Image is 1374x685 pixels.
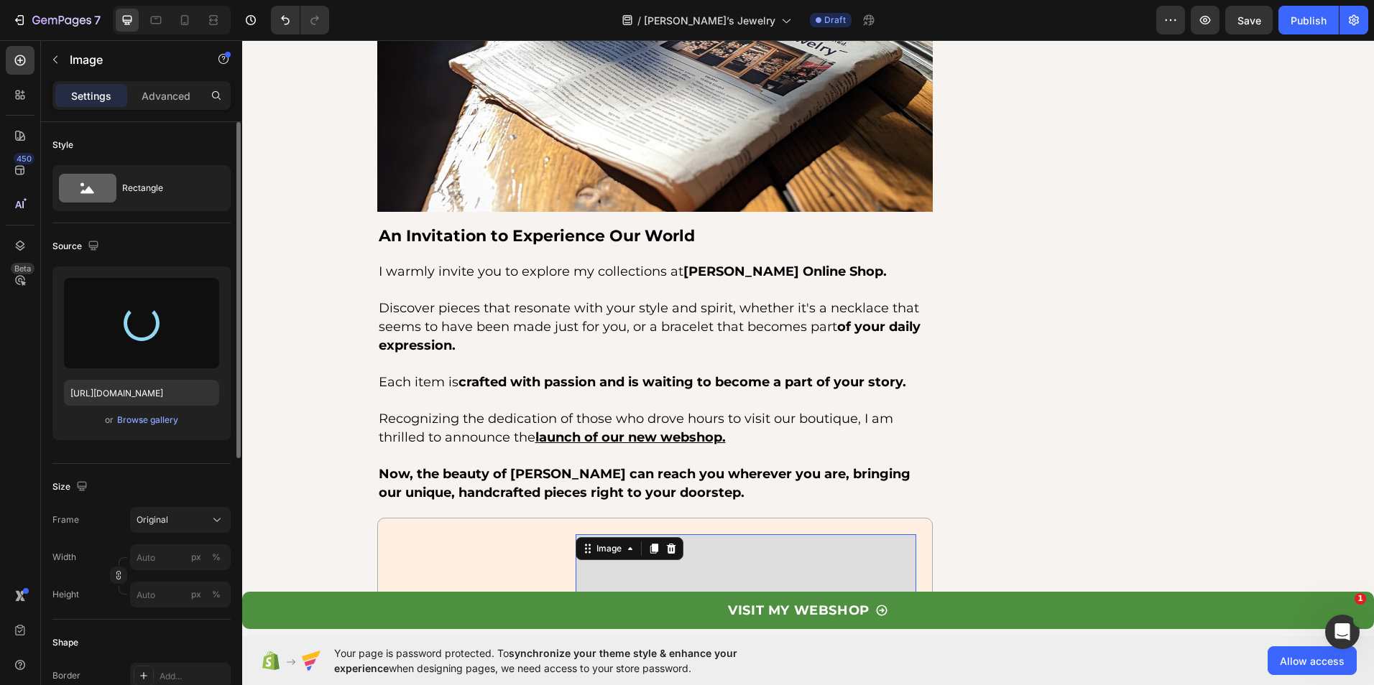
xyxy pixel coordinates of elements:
div: Style [52,139,73,152]
button: Save [1225,6,1273,34]
div: Rectangle [122,172,210,205]
div: % [212,551,221,564]
a: launch of our new webshop. [293,388,484,405]
p: Settings [71,88,111,103]
label: Frame [52,513,79,526]
label: Height [52,588,79,601]
div: px [191,551,201,564]
div: Add... [160,670,227,683]
span: [PERSON_NAME]’s Jewelry [644,13,775,28]
span: or [105,411,114,429]
span: Save [1237,14,1261,27]
span: Your page is password protected. To when designing pages, we need access to your store password. [334,646,793,676]
button: % [188,586,205,603]
input: https://example.com/image.jpg [64,380,219,406]
span: Discover pieces that resonate with your style and spirit, whether it's a necklace that seems to h... [137,260,678,313]
div: px [191,588,201,601]
span: Each item is [137,334,664,350]
span: / [637,13,641,28]
button: Browse gallery [116,413,179,427]
span: Allow access [1280,653,1345,668]
iframe: Design area [242,40,1374,636]
div: Shape [52,636,78,649]
div: Undo/Redo [271,6,329,34]
strong: Now, the beauty of [PERSON_NAME] can reach you wherever you are, bringing our unique, handcrafted... [137,426,668,460]
p: Advanced [142,88,190,103]
button: px [208,586,225,603]
div: % [212,588,221,601]
div: Border [52,669,80,682]
div: Image [351,502,382,515]
div: Browse gallery [117,414,178,427]
input: px% [130,582,231,607]
span: Draft [824,14,846,27]
div: Beta [11,263,34,274]
span: Recognizing the dedication of those who drove hours to visit our boutique, I am thrilled to annou... [137,371,651,405]
div: Source [52,237,102,256]
button: 7 [6,6,107,34]
button: % [188,549,205,566]
div: Size [52,477,91,497]
strong: [PERSON_NAME] Online Shop. [441,223,645,239]
span: synchronize your theme style & enhance your experience [334,647,737,674]
u: launch of our new webshop. [293,389,484,405]
span: Original [137,513,168,526]
button: Original [130,507,231,533]
button: Allow access [1268,646,1357,675]
p: VISIT MY WEBSHOP [486,559,627,582]
strong: crafted with passion and is waiting to become a part of your story. [216,334,664,350]
iframe: Intercom live chat [1325,615,1360,649]
input: px% [130,544,231,570]
div: 450 [14,153,34,164]
div: Publish [1291,13,1327,28]
p: Image [70,51,192,68]
button: Publish [1278,6,1339,34]
span: 1 [1355,593,1366,605]
label: Width [52,551,76,564]
button: px [208,549,225,566]
p: 7 [94,11,101,29]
